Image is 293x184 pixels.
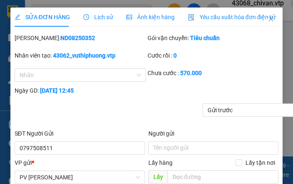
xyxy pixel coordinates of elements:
[15,86,146,95] div: Ngày GD:
[20,171,140,184] span: PV Nam Đong
[15,51,146,60] div: Nhân viên tạo:
[15,33,146,43] div: [PERSON_NAME]:
[126,14,132,20] span: picture
[148,129,279,138] div: Người gửi
[188,14,276,20] span: Yêu cầu xuất hóa đơn điện tử
[188,14,195,21] img: icon
[126,14,175,20] span: Ảnh kiện hàng
[180,70,202,76] b: 570.000
[242,158,278,167] span: Lấy tận nơi
[168,170,279,184] input: Dọc đường
[190,35,220,41] b: Tiêu chuẩn
[148,68,279,78] div: Chưa cước :
[53,52,115,59] b: 43062_vuthiphuong.vtp
[15,14,70,20] span: SỬA ĐƠN HÀNG
[15,14,20,20] span: edit
[268,15,274,22] span: close
[259,8,283,31] button: Close
[60,35,95,41] b: ND08250352
[40,87,74,94] b: [DATE] 12:45
[148,51,279,60] div: Cước rồi :
[15,158,145,167] div: VP gửi
[173,52,177,59] b: 0
[148,33,279,43] div: Gói vận chuyển:
[83,14,89,20] span: clock-circle
[15,129,145,138] div: SĐT Người Gửi
[148,159,173,166] span: Lấy hàng
[148,170,168,184] span: Lấy
[83,14,113,20] span: Lịch sử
